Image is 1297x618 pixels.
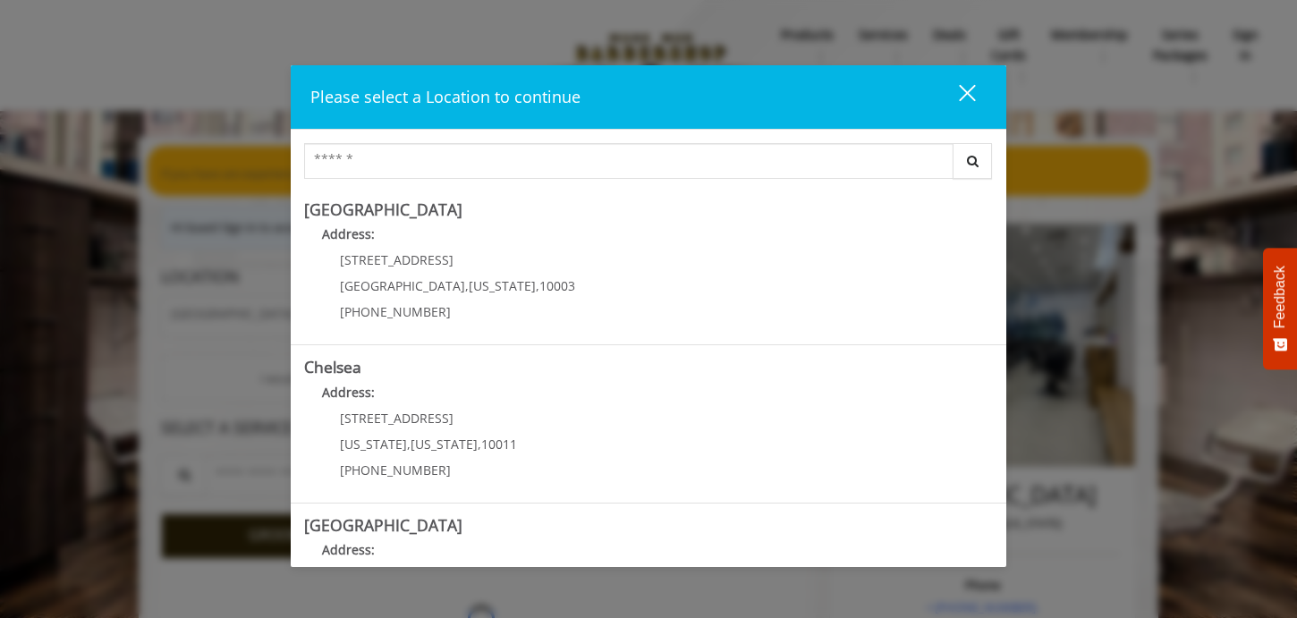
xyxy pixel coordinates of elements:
span: , [478,436,481,453]
b: Address: [322,225,375,242]
span: [US_STATE] [340,436,407,453]
b: [GEOGRAPHIC_DATA] [304,199,462,220]
span: [STREET_ADDRESS] [340,410,454,427]
span: [PHONE_NUMBER] [340,303,451,320]
span: [GEOGRAPHIC_DATA] [340,277,465,294]
b: Address: [322,384,375,401]
span: , [536,277,539,294]
span: [PHONE_NUMBER] [340,461,451,478]
i: Search button [962,155,983,167]
b: [GEOGRAPHIC_DATA] [304,514,462,536]
b: Chelsea [304,356,361,377]
span: [STREET_ADDRESS] [340,251,454,268]
span: , [465,277,469,294]
div: close dialog [938,83,974,110]
button: close dialog [926,79,987,115]
span: [US_STATE] [411,436,478,453]
span: [US_STATE] [469,277,536,294]
div: Center Select [304,143,993,188]
button: Feedback - Show survey [1263,248,1297,369]
span: Feedback [1272,266,1288,328]
span: Please select a Location to continue [310,86,581,107]
span: 10011 [481,436,517,453]
input: Search Center [304,143,954,179]
span: 10003 [539,277,575,294]
b: Address: [322,541,375,558]
span: , [407,436,411,453]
